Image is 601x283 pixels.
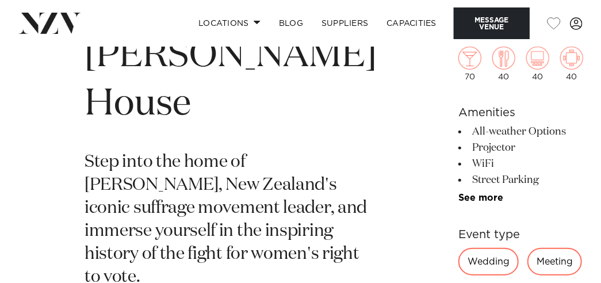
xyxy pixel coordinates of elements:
[458,124,583,140] li: All-weather Options
[526,47,549,70] img: theatre.png
[458,104,583,121] h6: Amenities
[458,47,481,81] div: 70
[560,47,583,81] div: 40
[312,11,377,36] a: SUPPLIERS
[527,248,582,276] div: Meeting
[18,13,81,33] img: nzv-logo.png
[492,47,515,70] img: dining.png
[189,11,270,36] a: Locations
[458,156,583,172] li: WiFi
[560,47,583,70] img: meeting.png
[458,47,481,70] img: cocktail.png
[270,11,312,36] a: BLOG
[492,47,515,81] div: 40
[458,248,519,276] div: Wedding
[458,226,583,243] h6: Event type
[458,172,583,188] li: Street Parking
[454,7,530,39] button: Message Venue
[458,140,583,156] li: Projector
[85,32,377,128] h1: [PERSON_NAME] House
[526,47,549,81] div: 40
[377,11,446,36] a: Capacities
